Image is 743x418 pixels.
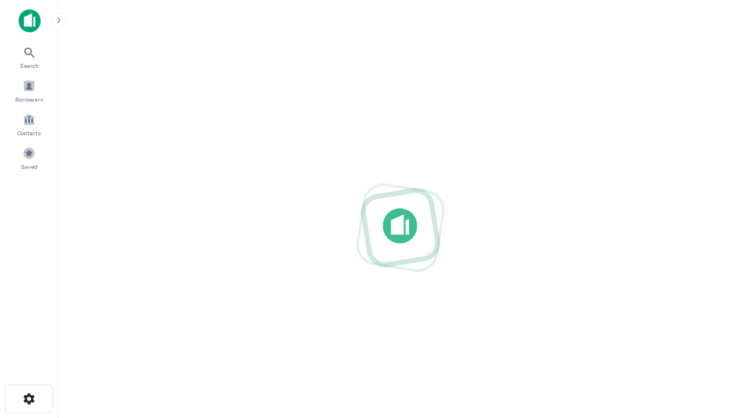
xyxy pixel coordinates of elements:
iframe: Chat Widget [685,325,743,381]
a: Contacts [3,109,55,140]
span: Borrowers [15,95,43,104]
img: capitalize-icon.png [19,9,41,33]
span: Search [20,61,39,70]
span: Contacts [17,128,41,138]
a: Borrowers [3,75,55,106]
span: Saved [21,162,38,171]
a: Saved [3,142,55,174]
a: Search [3,41,55,73]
